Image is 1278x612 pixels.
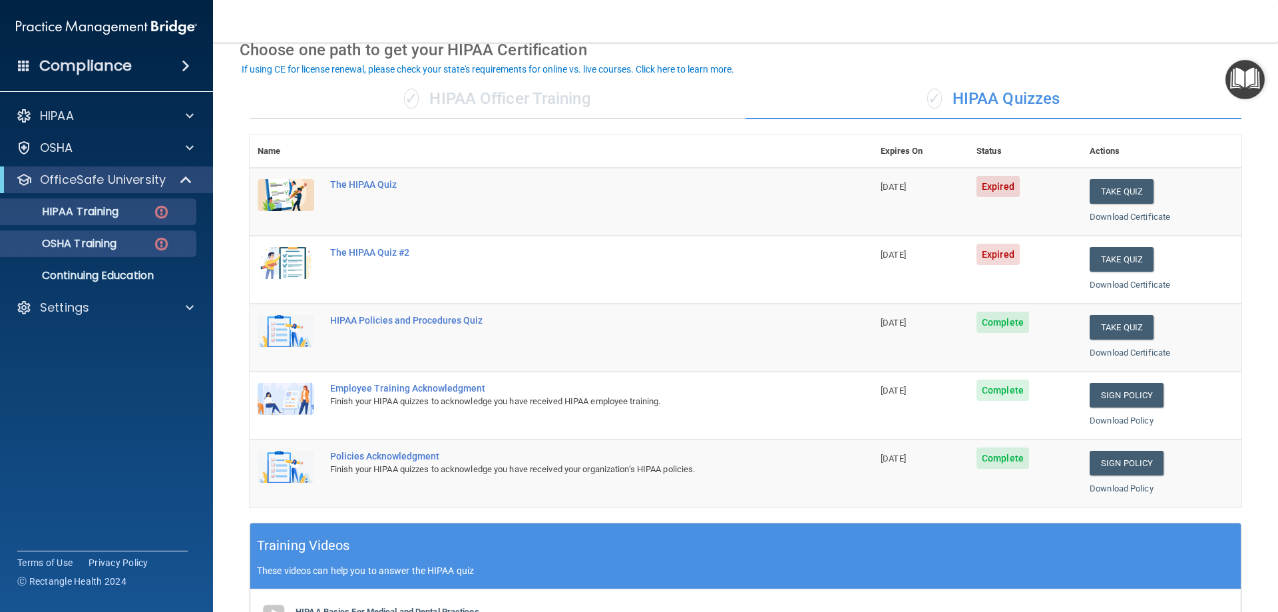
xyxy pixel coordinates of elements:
[242,65,734,74] div: If using CE for license renewal, please check your state's requirements for online vs. live cours...
[881,318,906,328] span: [DATE]
[873,135,968,168] th: Expires On
[1048,517,1262,571] iframe: Drift Widget Chat Controller
[16,14,197,41] img: PMB logo
[1090,451,1164,475] a: Sign Policy
[257,565,1234,576] p: These videos can help you to answer the HIPAA quiz
[1090,348,1170,358] a: Download Certificate
[250,135,322,168] th: Name
[881,182,906,192] span: [DATE]
[1090,383,1164,408] a: Sign Policy
[17,575,126,588] span: Ⓒ Rectangle Health 2024
[330,247,806,258] div: The HIPAA Quiz #2
[9,237,116,250] p: OSHA Training
[39,57,132,75] h4: Compliance
[257,534,350,557] h5: Training Videos
[1090,212,1170,222] a: Download Certificate
[1225,60,1265,99] button: Open Resource Center
[250,79,745,119] div: HIPAA Officer Training
[1090,179,1154,204] button: Take Quiz
[153,236,170,252] img: danger-circle.6113f641.png
[330,383,806,394] div: Employee Training Acknowledgment
[330,394,806,410] div: Finish your HIPAA quizzes to acknowledge you have received HIPAA employee training.
[89,556,148,569] a: Privacy Policy
[16,108,194,124] a: HIPAA
[330,461,806,477] div: Finish your HIPAA quizzes to acknowledge you have received your organization’s HIPAA policies.
[1090,416,1154,426] a: Download Policy
[976,448,1029,469] span: Complete
[1090,280,1170,290] a: Download Certificate
[404,89,419,109] span: ✓
[16,140,194,156] a: OSHA
[1090,315,1154,340] button: Take Quiz
[40,140,73,156] p: OSHA
[40,300,89,316] p: Settings
[976,176,1020,197] span: Expired
[9,205,118,218] p: HIPAA Training
[330,315,806,326] div: HIPAA Policies and Procedures Quiz
[330,451,806,461] div: Policies Acknowledgment
[40,108,74,124] p: HIPAA
[881,386,906,396] span: [DATE]
[968,135,1082,168] th: Status
[927,89,942,109] span: ✓
[881,454,906,463] span: [DATE]
[9,269,190,282] p: Continuing Education
[153,204,170,220] img: danger-circle.6113f641.png
[1090,483,1154,493] a: Download Policy
[1090,247,1154,272] button: Take Quiz
[976,380,1029,401] span: Complete
[976,244,1020,265] span: Expired
[881,250,906,260] span: [DATE]
[240,31,1251,69] div: Choose one path to get your HIPAA Certification
[17,556,73,569] a: Terms of Use
[16,300,194,316] a: Settings
[745,79,1241,119] div: HIPAA Quizzes
[976,312,1029,333] span: Complete
[240,63,736,76] button: If using CE for license renewal, please check your state's requirements for online vs. live cours...
[330,179,806,190] div: The HIPAA Quiz
[16,172,193,188] a: OfficeSafe University
[1082,135,1241,168] th: Actions
[40,172,166,188] p: OfficeSafe University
